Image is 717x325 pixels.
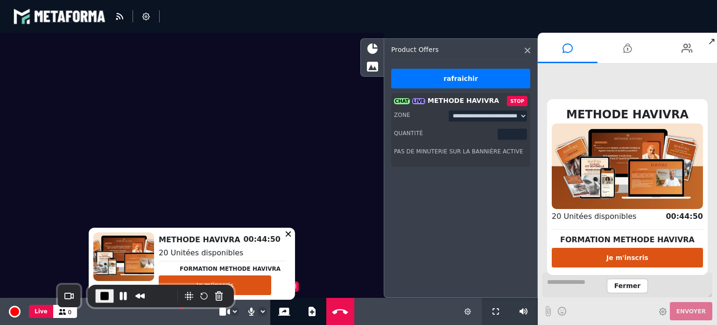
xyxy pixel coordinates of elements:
[180,265,281,273] p: FORMATION METHODE HAVIVRA
[394,109,410,118] label: Zone
[607,279,648,293] span: Fermer
[159,248,243,257] span: 20 Unitées disponibles
[243,235,281,244] span: 00:44:50
[552,212,636,221] span: 20 Unitées disponibles
[394,146,523,155] label: Pas de minuterie sur la bannière active
[394,128,423,137] label: Quantité
[552,123,703,209] img: 1757593411197-1pj0nOHWyoPYCVLe922lozaPpURFo0oO.jpg
[706,33,717,50] span: ↗
[666,212,703,221] span: 00:44:50
[394,96,499,106] h3: METHODE HAVIVRA
[93,232,154,281] img: 1757593411197-1pj0nOHWyoPYCVLe922lozaPpURFo0oO.jpg
[552,248,703,267] button: Je m'inscris
[552,234,703,246] p: FORMATION METHODE HAVIVRA
[391,69,530,88] div: rafraichir
[391,46,507,53] h3: Product offers
[394,98,410,104] span: CHAT
[29,305,53,318] button: Live
[159,275,271,295] button: Je m'inscris
[159,234,281,246] h2: METHODE HAVIVRA
[68,309,72,316] span: 0
[507,96,527,106] button: STOP
[552,106,703,123] h2: METHODE HAVIVRA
